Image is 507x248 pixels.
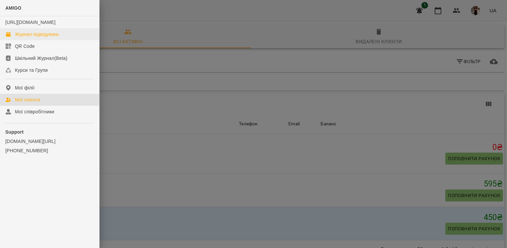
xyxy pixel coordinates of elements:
[15,96,40,103] div: Мої клієнти
[5,129,94,135] p: Support
[15,108,54,115] div: Мої співробітники
[5,147,94,154] a: [PHONE_NUMBER]
[15,55,67,62] div: Шкільний Журнал(Beta)
[15,31,59,38] div: Журнал відвідувань
[15,84,35,91] div: Мої філії
[5,5,21,11] span: AMIGO
[15,67,48,73] div: Курси та Групи
[5,20,55,25] a: [URL][DOMAIN_NAME]
[5,138,94,145] a: [DOMAIN_NAME][URL]
[15,43,35,50] div: QR Code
